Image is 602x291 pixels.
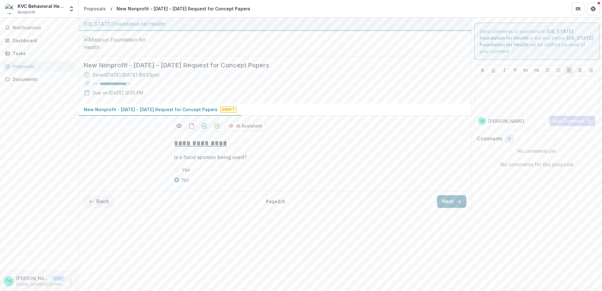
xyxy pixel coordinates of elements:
[508,136,511,142] span: 0
[81,4,253,13] nav: breadcrumb
[266,198,285,205] p: Page 2 / 4
[182,166,190,174] span: Yes
[187,121,197,131] button: download-proposal
[18,9,35,15] span: Nonprofit
[477,136,503,142] h2: Comments
[511,66,519,74] button: Strike
[3,61,76,71] a: Proposals
[16,282,65,287] p: [EMAIL_ADDRESS][DOMAIN_NAME]
[565,66,573,74] button: Align Left
[3,23,76,33] button: Notifications
[93,82,97,86] p: 83 %
[501,66,508,74] button: Italicize
[477,148,597,154] p: No comments yet
[587,3,599,15] button: Get Help
[84,61,456,69] h2: New Nonprofit - [DATE] - [DATE] Request for Concept Papers
[84,36,147,51] img: Missouri Foundation for Health
[533,66,541,74] button: Heading 2
[84,5,106,12] div: Proposals
[13,37,71,44] div: Dashboard
[488,118,524,124] p: [PERSON_NAME]
[572,3,584,15] button: Partners
[224,121,266,131] button: AI Assistant
[16,275,49,282] p: [PERSON_NAME]
[81,4,108,13] a: Proposals
[3,48,76,59] a: Tasks
[480,119,484,123] div: Danielle Badas
[13,63,71,70] div: Proposals
[93,89,143,96] p: Due on [DATE] 12:05 PM
[13,50,71,57] div: Tasks
[93,71,160,78] div: Saved [DATE] ( [DATE] @ 5:23pm )
[84,20,466,28] div: [US_STATE] Foundation for Health
[522,66,530,74] button: Heading 1
[555,66,562,74] button: Ordered List
[67,3,76,15] button: Open entity switcher
[18,3,65,9] div: KVC Behavioral Healthcare [US_STATE], Inc.
[3,35,76,46] a: Dashboard
[13,76,71,83] div: Documents
[500,161,573,168] p: No comments for this proposal
[479,66,486,74] button: Bold
[199,121,209,131] button: download-proposal
[116,5,250,12] div: New Nonprofit - [DATE] - [DATE] Request for Concept Papers
[174,153,247,161] p: Is a fiscal sponsor being used?
[549,116,595,126] button: Add Comment
[13,25,73,31] span: Notifications
[576,66,584,74] button: Align Center
[84,195,114,208] button: Back
[174,121,184,131] button: Preview 31cca5c9-2bca-4fb3-952e-65159400edde-0.pdf
[437,195,466,208] button: Next
[544,66,551,74] button: Bullet List
[5,4,15,14] img: KVC Behavioral Healthcare Missouri, Inc.
[84,106,218,113] p: New Nonprofit - [DATE] - [DATE] Request for Concept Papers
[212,121,222,131] button: download-proposal
[220,106,236,113] span: Draft
[474,23,600,60] div: Send comments or questions to in the box below. will be notified via email of your comment.
[67,277,75,285] button: More
[587,66,595,74] button: Align Right
[6,279,12,283] div: Danielle Badas
[490,66,497,74] button: Underline
[182,176,189,184] span: No
[3,74,76,84] a: Documents
[52,276,65,281] p: User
